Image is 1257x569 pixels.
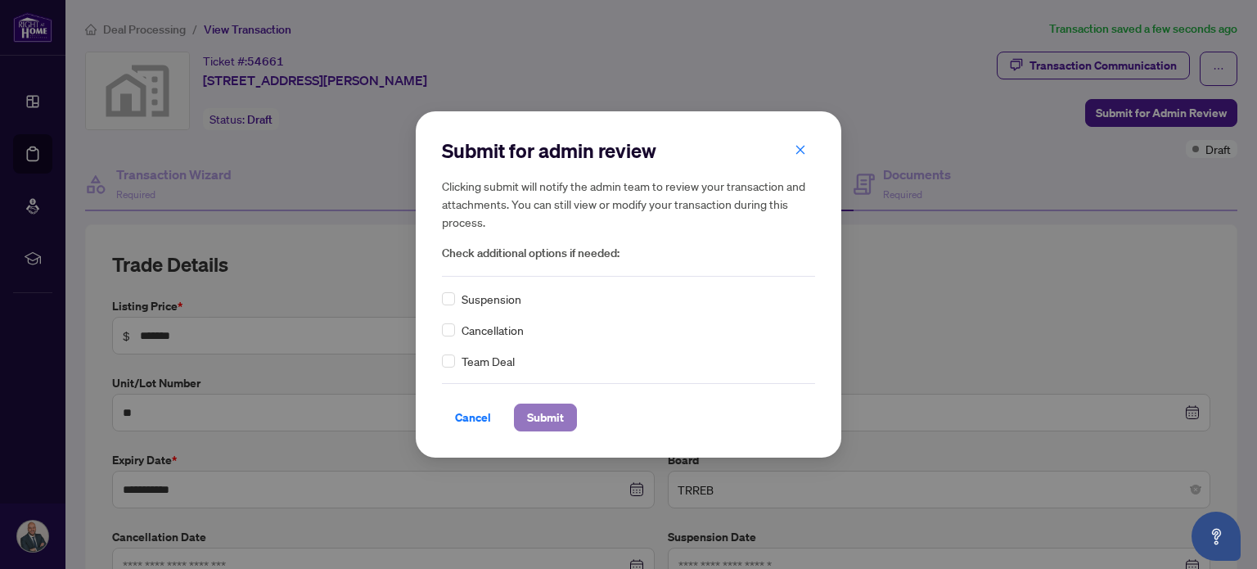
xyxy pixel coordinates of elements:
[442,244,815,263] span: Check additional options if needed:
[442,138,815,164] h2: Submit for admin review
[455,404,491,431] span: Cancel
[514,404,577,431] button: Submit
[462,321,524,339] span: Cancellation
[1192,512,1241,561] button: Open asap
[462,352,515,370] span: Team Deal
[442,177,815,231] h5: Clicking submit will notify the admin team to review your transaction and attachments. You can st...
[462,290,521,308] span: Suspension
[527,404,564,431] span: Submit
[442,404,504,431] button: Cancel
[795,144,806,156] span: close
